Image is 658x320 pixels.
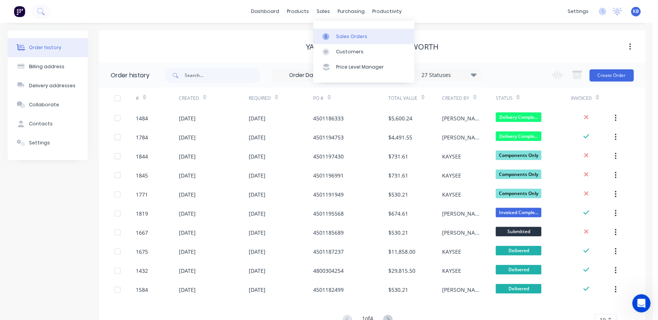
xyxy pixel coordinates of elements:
a: Price Level Manager [313,59,414,75]
div: # [136,88,179,109]
div: Collaborate [29,101,59,108]
div: Created [179,95,199,102]
div: [DATE] [179,229,196,237]
div: $731.61 [388,152,408,160]
span: KB [633,8,639,15]
button: Contacts [8,114,88,133]
div: 4501196991 [313,171,344,179]
div: [PERSON_NAME] [442,210,481,218]
div: 1771 [136,190,148,198]
div: Order history [29,44,61,51]
div: Order history [111,71,150,80]
div: $29,815.50 [388,267,415,275]
div: Settings [29,139,50,146]
div: 4501187237 [313,248,344,256]
div: $731.61 [388,171,408,179]
div: Created By [442,88,496,109]
div: 4501194753 [313,133,344,141]
span: Components Only [496,170,541,179]
div: [DATE] [249,152,265,160]
div: Required [249,88,313,109]
div: [DATE] [179,248,196,256]
div: Customers [336,48,364,55]
div: 4501195568 [313,210,344,218]
div: 1819 [136,210,148,218]
div: 4501191949 [313,190,344,198]
div: [DATE] [249,190,265,198]
div: Delivery addresses [29,82,76,89]
div: 4501186333 [313,114,344,122]
div: $530.21 [388,286,408,294]
button: Collaborate [8,95,88,114]
div: 1432 [136,267,148,275]
span: Submitted [496,227,541,236]
div: [DATE] [179,171,196,179]
span: Delivered [496,284,541,293]
div: # [136,95,139,102]
button: Billing address [8,57,88,76]
div: Sales Orders [336,33,367,40]
div: [PERSON_NAME] [442,229,481,237]
div: 1784 [136,133,148,141]
div: Invoiced [571,88,614,109]
div: [PERSON_NAME] [442,114,481,122]
span: Delivered [496,246,541,255]
iframe: Intercom live chat [632,294,650,312]
span: Delivered [496,265,541,274]
div: Billing address [29,63,64,70]
div: Created By [442,95,469,102]
div: [DATE] [249,114,265,122]
div: sales [313,6,334,17]
input: Search... [185,68,260,83]
div: Total Value [388,88,442,109]
a: dashboard [247,6,283,17]
span: Components Only [496,189,541,198]
a: Customers [313,44,414,59]
button: Create Order [589,69,634,82]
div: 1844 [136,152,148,160]
div: 27 Statuses [417,71,481,79]
img: Factory [14,6,25,17]
div: KAYSEE [442,171,461,179]
div: [DATE] [179,286,196,294]
div: Created [179,88,249,109]
div: [DATE] [249,229,265,237]
div: 4501197430 [313,152,344,160]
div: [DATE] [179,114,196,122]
span: Components Only [496,150,541,160]
div: KAYSEE [442,190,461,198]
div: 4501182499 [313,286,344,294]
div: KAYSEE [442,267,461,275]
div: 4501185689 [313,229,344,237]
div: 4800304254 [313,267,344,275]
div: Invoiced [571,95,592,102]
div: [DATE] [249,286,265,294]
div: settings [564,6,592,17]
div: Status [496,88,571,109]
span: Delivery Comple... [496,131,541,141]
div: [DATE] [249,210,265,218]
span: Invoiced Comple... [496,208,541,217]
button: Order history [8,38,88,57]
div: KAYSEE [442,248,461,256]
div: Price Level Manager [336,64,384,70]
div: productivity [368,6,405,17]
div: PO # [313,88,388,109]
div: 1484 [136,114,148,122]
div: [DATE] [179,190,196,198]
div: $530.21 [388,229,408,237]
div: purchasing [334,6,368,17]
div: [DATE] [249,133,265,141]
div: 1675 [136,248,148,256]
button: Delivery addresses [8,76,88,95]
div: Required [249,95,271,102]
div: products [283,6,313,17]
div: PO # [313,95,323,102]
div: $5,600.24 [388,114,412,122]
div: $11,858.00 [388,248,415,256]
div: [PERSON_NAME] [442,133,481,141]
div: Yancoal Mt Thorley Warkworth [306,42,439,51]
div: [DATE] [179,152,196,160]
div: 1667 [136,229,148,237]
input: Order Date [272,70,336,81]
